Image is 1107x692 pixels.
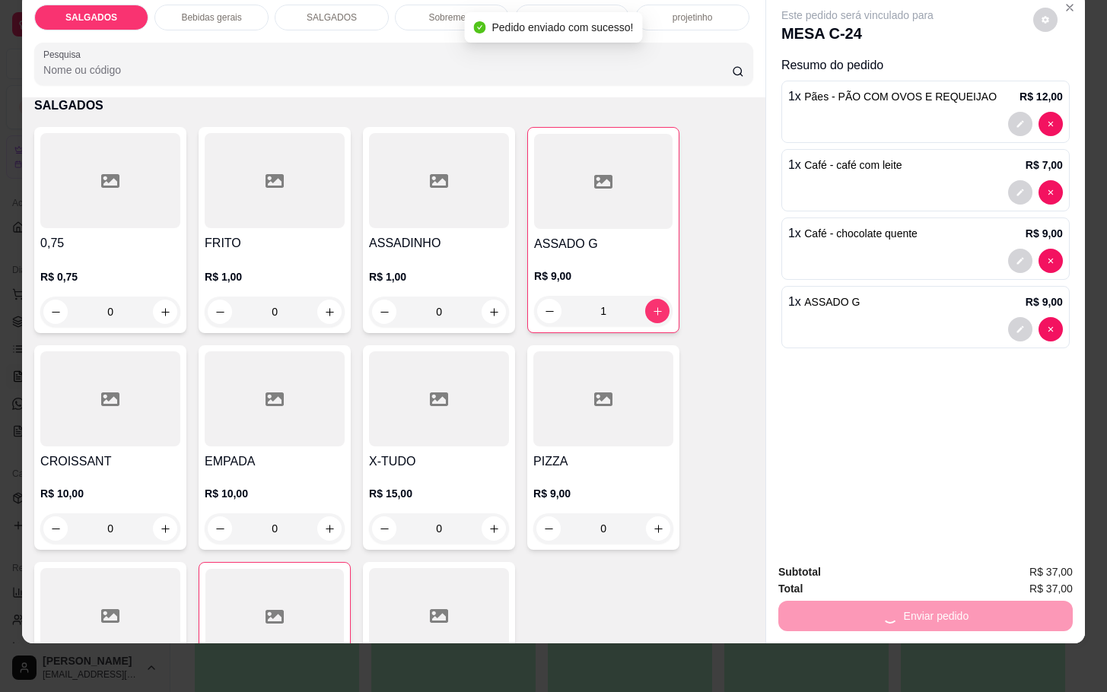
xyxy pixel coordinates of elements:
[40,486,180,501] p: R$ 10,00
[1008,112,1032,136] button: decrease-product-quantity
[40,234,180,252] h4: 0,75
[428,11,475,24] p: Sobremesa
[1026,157,1063,173] p: R$ 7,00
[534,235,673,253] h4: ASSADO G
[804,227,918,240] span: Café - chocolate quente
[43,300,68,324] button: decrease-product-quantity
[645,299,670,323] button: increase-product-quantity
[1026,294,1063,309] p: R$ 9,00
[781,56,1070,75] p: Resumo do pedido
[492,21,634,33] span: Pedido enviado com sucesso!
[153,516,177,541] button: increase-product-quantity
[43,516,68,541] button: decrease-product-quantity
[646,516,670,541] button: increase-product-quantity
[43,62,732,78] input: Pesquisa
[307,11,357,24] p: SALGADOS
[40,452,180,471] h4: CROISSANT
[1029,580,1073,597] span: R$ 37,00
[205,269,345,284] p: R$ 1,00
[1033,8,1058,32] button: decrease-product-quantity
[1008,180,1032,205] button: decrease-product-quantity
[372,300,396,324] button: decrease-product-quantity
[1039,249,1063,273] button: decrease-product-quantity
[781,23,934,44] p: MESA C-24
[778,566,821,578] strong: Subtotal
[1008,249,1032,273] button: decrease-product-quantity
[317,516,342,541] button: increase-product-quantity
[1039,180,1063,205] button: decrease-product-quantity
[533,452,673,471] h4: PIZZA
[208,300,232,324] button: decrease-product-quantity
[205,452,345,471] h4: EMPADA
[40,269,180,284] p: R$ 0,75
[1008,317,1032,341] button: decrease-product-quantity
[369,234,509,252] h4: ASSADINHO
[673,11,713,24] p: projetinho
[804,159,902,171] span: Café - café com leite
[788,87,997,106] p: 1 x
[1039,112,1063,136] button: decrease-product-quantity
[153,300,177,324] button: increase-product-quantity
[1039,317,1063,341] button: decrease-product-quantity
[43,48,86,61] label: Pesquisa
[482,516,506,541] button: increase-product-quantity
[369,269,509,284] p: R$ 1,00
[181,11,241,24] p: Bebidas gerais
[208,516,232,541] button: decrease-product-quantity
[781,8,934,23] p: Este pedido será vinculado para
[804,296,860,308] span: ASSADO G
[1026,226,1063,241] p: R$ 9,00
[533,486,673,501] p: R$ 9,00
[1029,563,1073,580] span: R$ 37,00
[778,582,803,595] strong: Total
[1020,89,1063,104] p: R$ 12,00
[474,21,486,33] span: check-circle
[317,300,342,324] button: increase-product-quantity
[34,97,753,115] p: SALGADOS
[482,300,506,324] button: increase-product-quantity
[788,156,902,174] p: 1 x
[804,90,997,103] span: Pães - PÃO COM OVOS E REQUEIJAO
[369,486,509,501] p: R$ 15,00
[534,268,673,284] p: R$ 9,00
[788,224,918,243] p: 1 x
[537,299,561,323] button: decrease-product-quantity
[205,234,345,252] h4: FRITO
[65,11,117,24] p: SALGADOS
[369,452,509,471] h4: X-TUDO
[372,516,396,541] button: decrease-product-quantity
[536,516,561,541] button: decrease-product-quantity
[788,293,860,311] p: 1 x
[205,486,345,501] p: R$ 10,00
